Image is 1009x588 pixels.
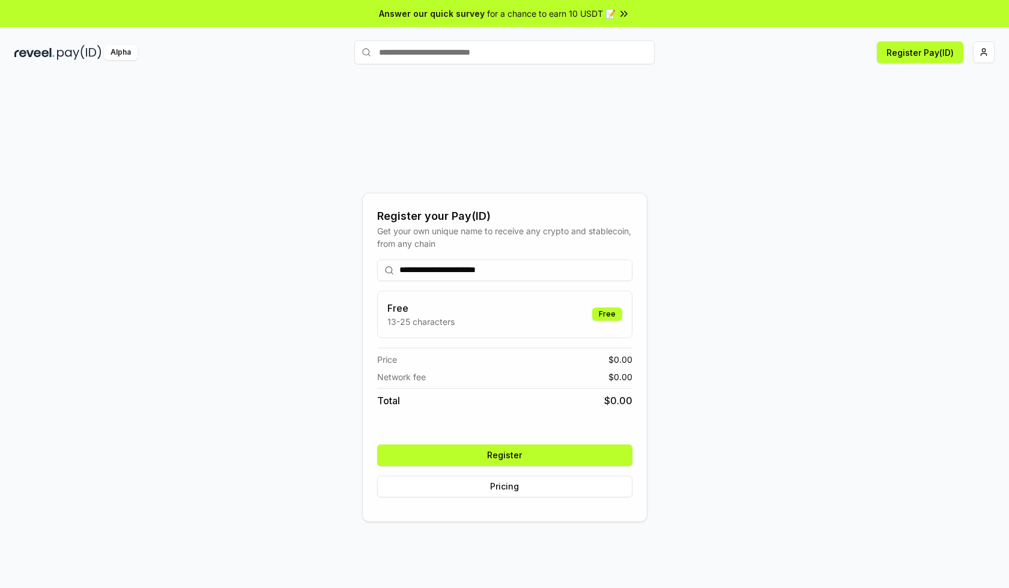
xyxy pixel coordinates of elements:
button: Register [377,444,632,466]
span: Answer our quick survey [379,7,485,20]
img: pay_id [57,45,102,60]
span: Price [377,353,397,366]
img: reveel_dark [14,45,55,60]
div: Get your own unique name to receive any crypto and stablecoin, from any chain [377,225,632,250]
div: Free [592,308,622,321]
span: for a chance to earn 10 USDT 📝 [487,7,616,20]
span: $ 0.00 [608,371,632,383]
div: Alpha [104,45,138,60]
span: Total [377,393,400,408]
p: 13-25 characters [387,315,455,328]
h3: Free [387,301,455,315]
div: Register your Pay(ID) [377,208,632,225]
span: Network fee [377,371,426,383]
span: $ 0.00 [604,393,632,408]
button: Register Pay(ID) [877,41,963,63]
button: Pricing [377,476,632,497]
span: $ 0.00 [608,353,632,366]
